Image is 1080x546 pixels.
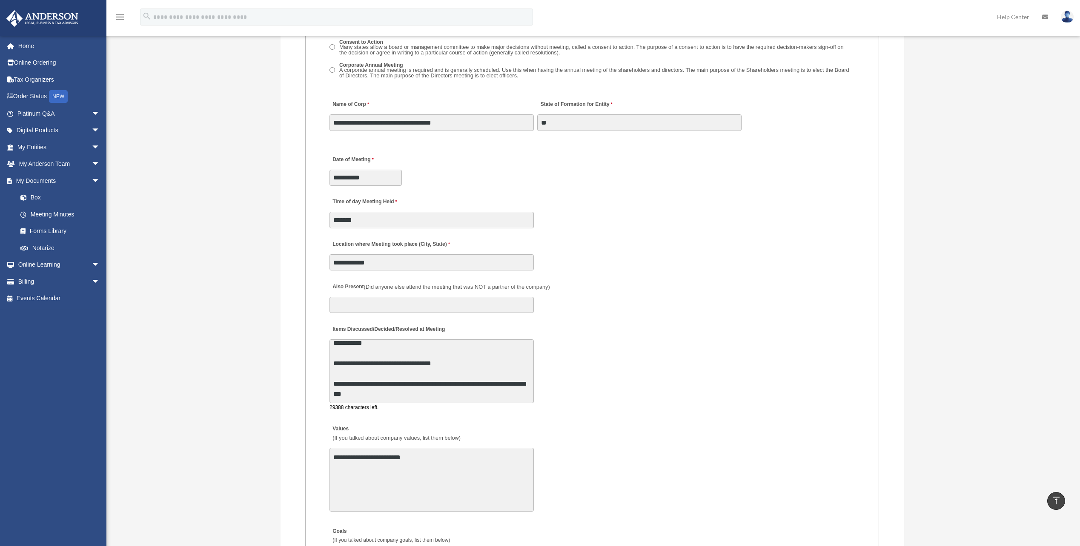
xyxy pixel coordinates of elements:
[6,290,113,307] a: Events Calendar
[92,256,109,274] span: arrow_drop_down
[329,196,410,208] label: Time of day Meeting Held
[12,189,113,206] a: Box
[537,99,614,111] label: State of Formation for Entity
[337,62,855,80] label: Corporate Annual Meeting
[6,88,113,105] a: Order StatusNEW
[329,281,552,293] label: Also Present
[332,435,461,441] span: (If you talked about company values, list them below)
[12,206,109,223] a: Meeting Minutes
[12,239,113,256] a: Notarize
[329,403,534,412] div: 29388 characters left.
[142,11,152,21] i: search
[6,172,113,189] a: My Documentsarrow_drop_down
[339,67,849,79] span: A corporate annual meeting is required and is generally scheduled. Use this when having the annua...
[6,139,113,156] a: My Entitiesarrow_drop_down
[6,71,113,88] a: Tax Organizers
[115,12,125,22] i: menu
[1047,492,1065,510] a: vertical_align_top
[6,256,113,273] a: Online Learningarrow_drop_down
[4,10,81,27] img: Anderson Advisors Platinum Portal
[49,90,68,103] div: NEW
[329,239,452,250] label: Location where Meeting took place (City, State)
[92,156,109,173] span: arrow_drop_down
[6,273,113,290] a: Billingarrow_drop_down
[12,223,113,240] a: Forms Library
[1061,11,1074,23] img: User Pic
[6,122,113,139] a: Digital Productsarrow_drop_down
[6,37,113,54] a: Home
[329,424,463,444] label: Values
[92,273,109,290] span: arrow_drop_down
[332,537,450,543] span: (If you talked about company goals, list them below)
[6,54,113,71] a: Online Ordering
[364,284,550,290] span: (Did anyone else attend the meeting that was NOT a partner of the company)
[339,44,844,56] span: Many states allow a board or management committee to make major decisions without meeting, called...
[6,156,113,173] a: My Anderson Teamarrow_drop_down
[329,154,410,165] label: Date of Meeting
[92,105,109,122] span: arrow_drop_down
[329,99,371,111] label: Name of Corp
[92,139,109,156] span: arrow_drop_down
[337,39,855,57] label: Consent to Action
[1051,495,1061,506] i: vertical_align_top
[329,324,447,335] label: Items Discussed/Decided/Resolved at Meeting
[115,15,125,22] a: menu
[6,105,113,122] a: Platinum Q&Aarrow_drop_down
[92,122,109,139] span: arrow_drop_down
[92,172,109,190] span: arrow_drop_down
